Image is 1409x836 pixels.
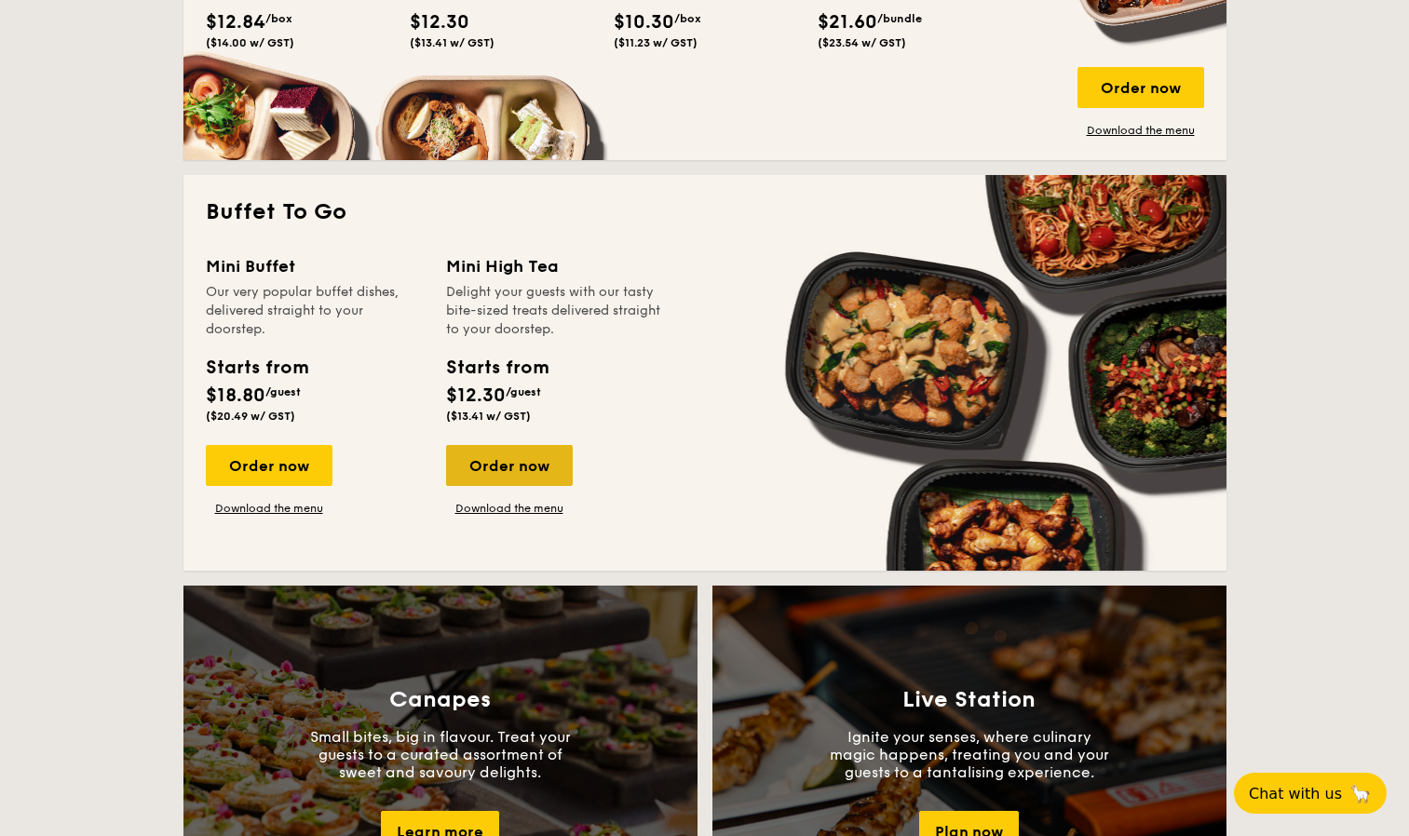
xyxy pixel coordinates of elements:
[206,384,265,407] span: $18.80
[265,385,301,398] span: /guest
[506,385,541,398] span: /guest
[410,36,495,49] span: ($13.41 w/ GST)
[818,36,906,49] span: ($23.54 w/ GST)
[206,410,295,423] span: ($20.49 w/ GST)
[206,197,1204,227] h2: Buffet To Go
[877,12,922,25] span: /bundle
[902,687,1036,713] h3: Live Station
[446,501,573,516] a: Download the menu
[206,445,332,486] div: Order now
[206,354,307,382] div: Starts from
[1077,67,1204,108] div: Order now
[1077,123,1204,138] a: Download the menu
[206,501,332,516] a: Download the menu
[206,253,424,279] div: Mini Buffet
[830,728,1109,781] p: Ignite your senses, where culinary magic happens, treating you and your guests to a tantalising e...
[301,728,580,781] p: Small bites, big in flavour. Treat your guests to a curated assortment of sweet and savoury delig...
[206,283,424,339] div: Our very popular buffet dishes, delivered straight to your doorstep.
[265,12,292,25] span: /box
[1249,785,1342,802] span: Chat with us
[206,36,294,49] span: ($14.00 w/ GST)
[1234,773,1387,814] button: Chat with us🦙
[389,687,491,713] h3: Canapes
[446,445,573,486] div: Order now
[614,36,698,49] span: ($11.23 w/ GST)
[446,283,664,339] div: Delight your guests with our tasty bite-sized treats delivered straight to your doorstep.
[614,11,674,34] span: $10.30
[206,11,265,34] span: $12.84
[410,11,469,34] span: $12.30
[674,12,701,25] span: /box
[446,384,506,407] span: $12.30
[446,410,531,423] span: ($13.41 w/ GST)
[446,253,664,279] div: Mini High Tea
[818,11,877,34] span: $21.60
[1349,783,1372,804] span: 🦙
[446,354,548,382] div: Starts from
